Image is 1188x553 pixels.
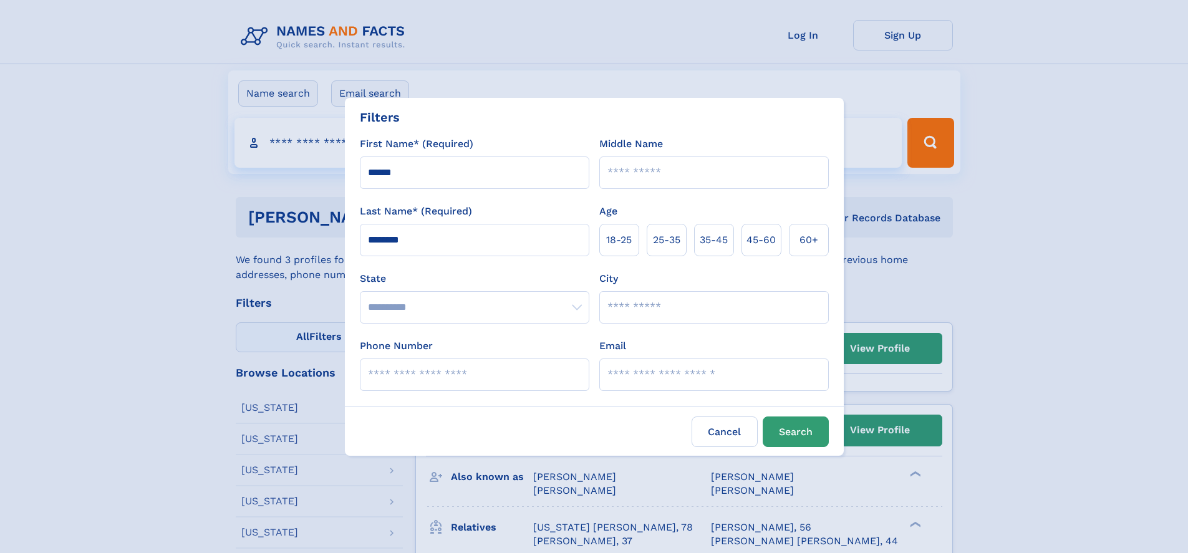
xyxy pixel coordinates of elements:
[746,233,776,248] span: 45‑60
[653,233,680,248] span: 25‑35
[360,137,473,151] label: First Name* (Required)
[360,108,400,127] div: Filters
[599,271,618,286] label: City
[599,204,617,219] label: Age
[799,233,818,248] span: 60+
[599,137,663,151] label: Middle Name
[360,339,433,353] label: Phone Number
[763,416,829,447] button: Search
[700,233,728,248] span: 35‑45
[599,339,626,353] label: Email
[692,416,758,447] label: Cancel
[360,271,589,286] label: State
[360,204,472,219] label: Last Name* (Required)
[606,233,632,248] span: 18‑25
